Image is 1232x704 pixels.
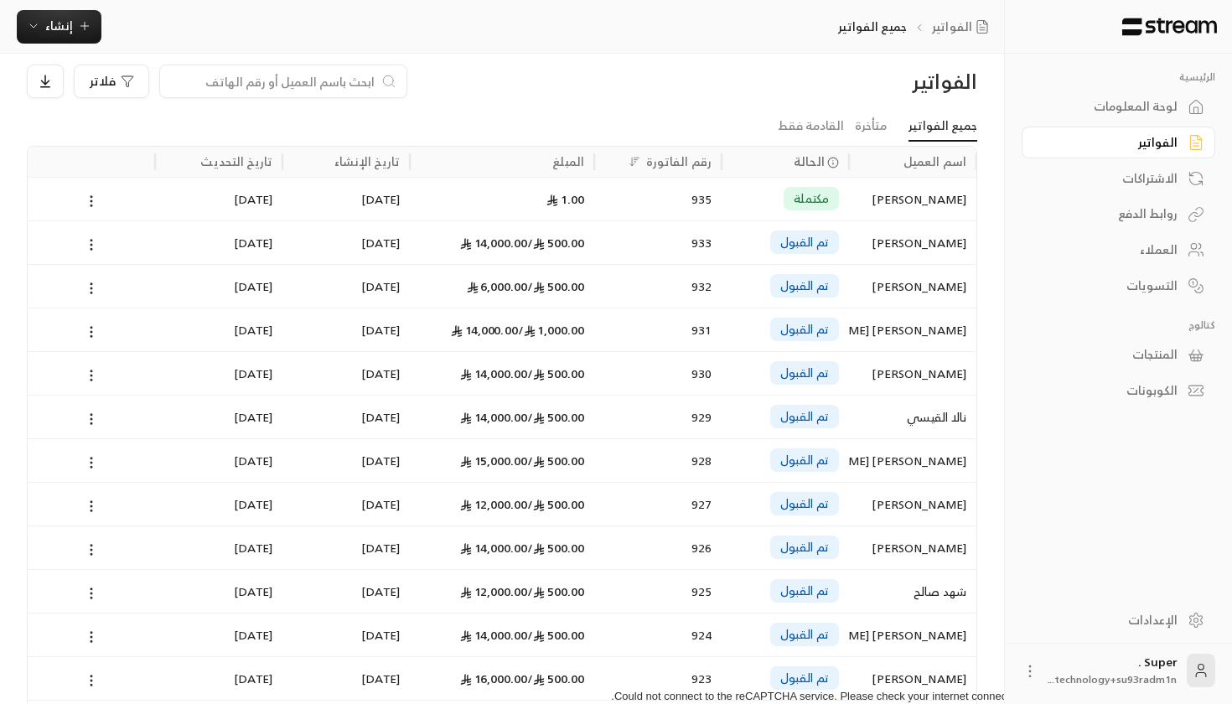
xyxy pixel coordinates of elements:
div: [PERSON_NAME] [859,178,966,220]
div: [PERSON_NAME] [PERSON_NAME] [859,439,966,482]
div: [PERSON_NAME] [859,265,966,308]
span: 500.00 / [527,406,584,427]
div: المبلغ [552,151,584,172]
button: إنشاء [17,10,101,44]
div: [DATE] [165,178,272,220]
div: [DATE] [292,352,400,395]
div: 923 [604,657,712,700]
span: تم القبول [780,582,829,599]
div: رقم الفاتورة [646,151,712,172]
div: العملاء [1043,241,1178,258]
div: [DATE] [165,613,272,656]
div: [DATE] [292,526,400,569]
div: 935 [604,178,712,220]
a: الفواتير [1022,127,1215,159]
span: تم القبول [780,670,829,686]
div: [DATE] [292,570,400,613]
div: 924 [604,613,712,656]
span: تم القبول [780,452,829,468]
a: لوحة المعلومات [1022,91,1215,123]
span: تم القبول [780,539,829,556]
div: [DATE] [292,178,400,220]
div: 14,000.00 [420,526,584,569]
div: [DATE] [165,483,272,525]
a: المنتجات [1022,339,1215,371]
p: جميع الفواتير [838,18,907,35]
div: روابط الدفع [1043,205,1178,222]
div: [DATE] [165,308,272,351]
span: 500.00 / [527,450,584,471]
span: 1,000.00 / [518,319,584,340]
div: [DATE] [292,308,400,351]
div: [DATE] [165,439,272,482]
div: 14,000.00 [420,352,584,395]
div: الاشتراكات [1043,170,1178,187]
div: 15,000.00 [420,439,584,482]
div: [DATE] [292,657,400,700]
span: technology+su93radm1n... [1048,670,1177,688]
div: [DATE] [165,265,272,308]
span: مكتملة [794,190,829,207]
span: 500.00 / [527,276,584,297]
div: 14,000.00 [420,613,584,656]
div: 6,000.00 [420,265,584,308]
div: [PERSON_NAME] [PERSON_NAME] [859,308,966,351]
div: [DATE] [165,396,272,438]
span: إنشاء [45,15,73,36]
input: ابحث باسم العميل أو رقم الهاتف [170,72,375,91]
span: تم القبول [780,365,829,381]
div: 16,000.00 [420,657,584,700]
div: الكوبونات [1043,382,1178,399]
button: Sort [624,152,644,172]
p: كتالوج [1022,318,1215,332]
img: Logo [1121,18,1219,36]
a: العملاء [1022,234,1215,267]
div: [DATE] [292,613,400,656]
div: 12,000.00 [420,570,584,613]
a: متأخرة [855,111,887,141]
a: روابط الدفع [1022,198,1215,230]
span: تم القبول [780,626,829,643]
span: تم القبول [780,234,829,251]
span: 500.00 / [527,668,584,689]
span: تم القبول [780,277,829,294]
div: 927 [604,483,712,525]
span: تم القبول [780,321,829,338]
span: 500.00 / [527,537,584,558]
div: المنتجات [1043,346,1178,363]
nav: breadcrumb [838,18,995,35]
div: [PERSON_NAME] [859,483,966,525]
span: 500.00 / [527,581,584,602]
a: الكوبونات [1022,375,1215,407]
span: تم القبول [780,408,829,425]
div: الإعدادات [1043,612,1178,629]
div: [DATE] [292,221,400,264]
div: [PERSON_NAME] [859,352,966,395]
button: فلاتر [74,65,149,98]
div: تاريخ الإنشاء [334,151,400,172]
div: [DATE] [292,439,400,482]
div: [PERSON_NAME] [859,526,966,569]
span: تم القبول [780,495,829,512]
div: 925 [604,570,712,613]
span: 500.00 / [527,363,584,384]
div: 14,000.00 [420,396,584,438]
div: [PERSON_NAME] [PERSON_NAME] [859,613,966,656]
div: 932 [604,265,712,308]
a: الاشتراكات [1022,162,1215,194]
a: القادمة فقط [778,111,844,141]
div: 14,000.00 [420,308,584,351]
div: 1.00 [420,178,584,220]
div: 933 [604,221,712,264]
div: لوحة المعلومات [1043,98,1178,115]
div: 12,000.00 [420,483,584,525]
div: 928 [604,439,712,482]
div: [PERSON_NAME] [859,657,966,700]
span: 500.00 / [527,232,584,253]
span: 500.00 / [527,624,584,645]
div: التسويات [1043,277,1178,294]
div: 929 [604,396,712,438]
div: 931 [604,308,712,351]
div: [DATE] [292,265,400,308]
div: [DATE] [165,221,272,264]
